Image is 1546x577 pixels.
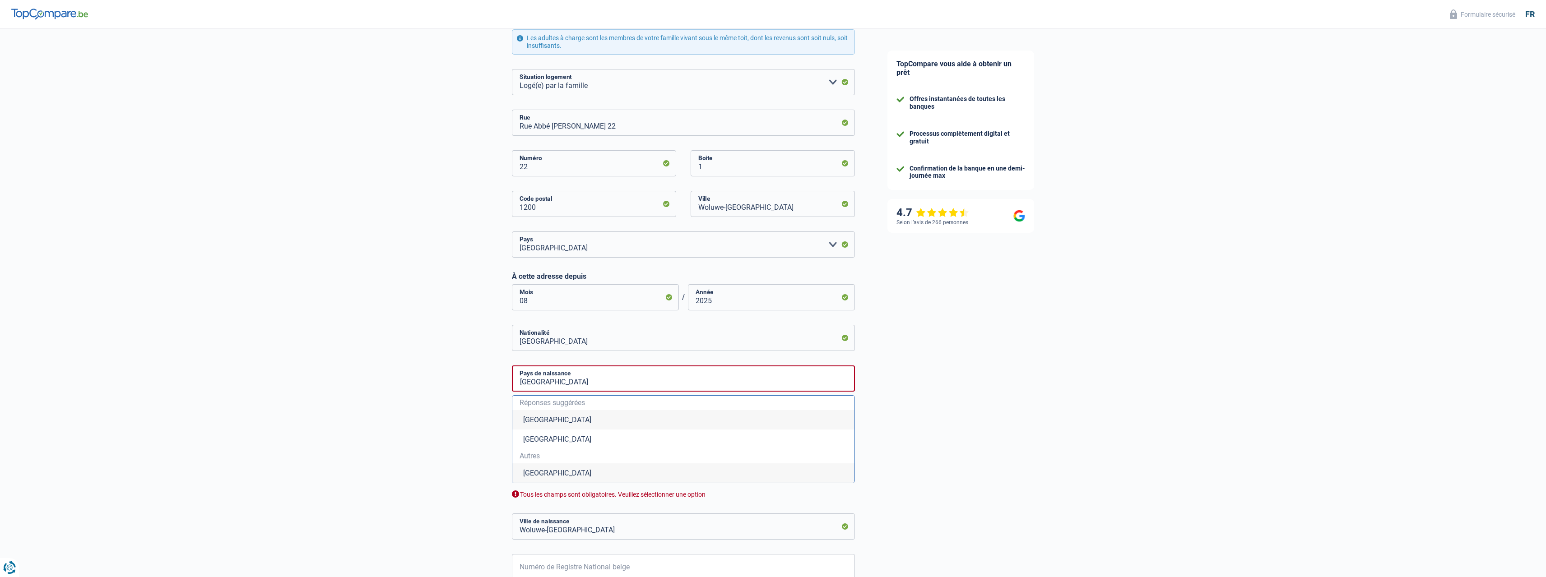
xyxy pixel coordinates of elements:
[688,284,855,310] input: AAAA
[1444,7,1521,22] button: Formulaire sécurisé
[679,293,688,301] span: /
[512,29,855,55] div: Les adultes à charge sont les membres de votre famille vivant sous le même toit, dont les revenus...
[512,365,855,392] input: Belgique
[520,399,847,406] span: Réponses suggérées
[896,219,968,226] div: Selon l’avis de 266 personnes
[910,130,1025,145] div: Processus complètement digital et gratuit
[896,206,969,219] div: 4.7
[512,284,679,310] input: MM
[512,325,855,351] input: Belgique
[910,95,1025,111] div: Offres instantanées de toutes les banques
[512,490,855,499] div: Tous les champs sont obligatoires. Veuillez sélectionner une option
[910,165,1025,180] div: Confirmation de la banque en une demi-journée max
[887,51,1034,86] div: TopCompare vous aide à obtenir un prêt
[512,410,854,429] li: [GEOGRAPHIC_DATA]
[2,371,3,372] img: Advertisement
[1525,9,1535,19] div: fr
[512,463,854,483] li: [GEOGRAPHIC_DATA]
[520,452,847,460] span: Autres
[512,429,854,449] li: [GEOGRAPHIC_DATA]
[11,9,88,19] img: TopCompare Logo
[512,272,855,281] label: À cette adresse depuis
